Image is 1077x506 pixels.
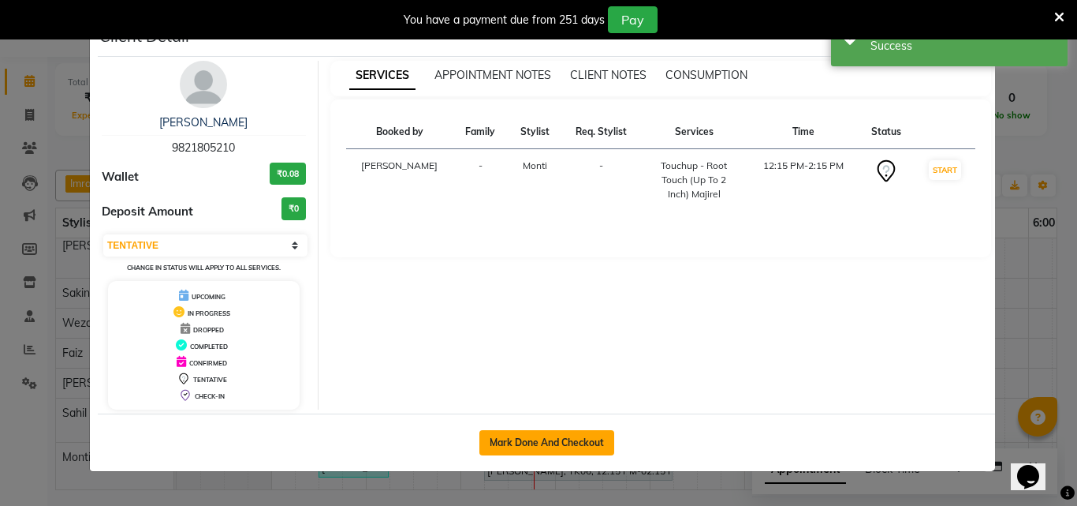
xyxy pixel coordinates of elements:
h3: ₹0.08 [270,163,306,186]
img: avatar [180,61,227,108]
span: SERVICES [349,62,416,90]
td: 12:15 PM-2:15 PM [747,149,859,212]
th: Booked by [346,115,453,149]
th: Status [859,115,915,149]
span: CONFIRMED [189,359,227,367]
th: Stylist [508,115,562,149]
span: DROPPED [193,326,224,334]
td: - [453,149,509,212]
div: Touchup - Root Touch (Up To 2 Inch) Majirel [650,159,738,201]
td: [PERSON_NAME] [346,149,453,212]
h3: ₹0 [281,197,306,220]
th: Time [747,115,859,149]
span: IN PROGRESS [188,309,230,317]
span: CLIENT NOTES [570,68,647,82]
button: START [929,160,961,180]
td: - [562,149,641,212]
span: COMPLETED [190,343,228,350]
button: Pay [608,6,658,33]
th: Services [641,115,747,149]
span: Deposit Amount [102,203,193,221]
span: APPOINTMENT NOTES [434,68,551,82]
span: UPCOMING [192,293,225,301]
span: CHECK-IN [195,392,225,400]
th: Req. Stylist [562,115,641,149]
small: Change in status will apply to all services. [127,264,281,272]
span: Monti [523,159,547,171]
span: Wallet [102,168,139,186]
div: You have a payment due from 251 days [404,12,605,28]
iframe: chat widget [1011,443,1061,490]
div: Success [870,38,1056,54]
span: CONSUMPTION [665,68,747,82]
button: Mark Done And Checkout [479,430,614,455]
a: [PERSON_NAME] [159,115,248,129]
th: Family [453,115,509,149]
span: 9821805210 [172,141,235,155]
span: TENTATIVE [193,376,227,384]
